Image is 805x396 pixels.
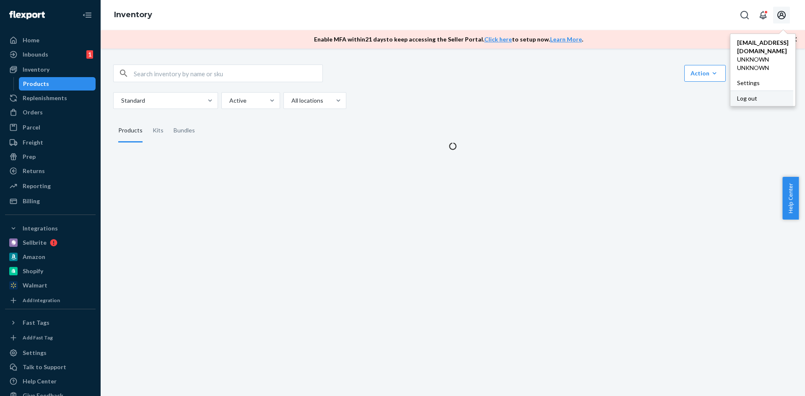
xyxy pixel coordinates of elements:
[5,279,96,292] a: Walmart
[730,91,793,106] button: Log out
[5,150,96,163] a: Prep
[23,224,58,233] div: Integrations
[291,96,291,105] input: All locations
[5,136,96,149] a: Freight
[5,164,96,178] a: Returns
[5,121,96,134] a: Parcel
[5,346,96,360] a: Settings
[23,267,43,275] div: Shopify
[773,7,790,23] button: Open account menu
[23,297,60,304] div: Add Integration
[5,295,96,305] a: Add Integration
[730,35,795,75] a: [EMAIL_ADDRESS][DOMAIN_NAME]UNKNOWN UNKNOWN
[314,35,583,44] p: Enable MFA within 21 days to keep accessing the Seller Portal. to setup now. .
[23,138,43,147] div: Freight
[684,65,726,82] button: Action
[5,91,96,105] a: Replenishments
[5,194,96,208] a: Billing
[5,264,96,278] a: Shopify
[23,238,47,247] div: Sellbrite
[5,222,96,235] button: Integrations
[23,253,45,261] div: Amazon
[23,167,45,175] div: Returns
[730,75,795,91] a: Settings
[5,375,96,388] a: Help Center
[5,360,96,374] a: Talk to Support
[134,65,322,82] input: Search inventory by name or sku
[5,63,96,76] a: Inventory
[23,80,49,88] div: Products
[118,119,143,142] div: Products
[23,50,48,59] div: Inbounds
[5,48,96,61] a: Inbounds1
[23,108,43,116] div: Orders
[550,36,582,43] a: Learn More
[86,50,93,59] div: 1
[755,7,771,23] button: Open notifications
[5,316,96,329] button: Fast Tags
[23,182,51,190] div: Reporting
[153,119,164,142] div: Kits
[23,123,40,132] div: Parcel
[174,119,195,142] div: Bundles
[5,250,96,264] a: Amazon
[23,377,57,386] div: Help Center
[23,197,40,205] div: Billing
[107,3,159,27] ol: breadcrumbs
[23,36,39,44] div: Home
[23,281,47,290] div: Walmart
[23,349,47,357] div: Settings
[120,96,121,105] input: Standard
[23,153,36,161] div: Prep
[691,69,719,78] div: Action
[9,11,45,19] img: Flexport logo
[5,333,96,343] a: Add Fast Tag
[782,177,799,220] button: Help Center
[737,39,789,55] span: [EMAIL_ADDRESS][DOMAIN_NAME]
[114,10,152,19] a: Inventory
[5,34,96,47] a: Home
[19,77,96,91] a: Products
[5,236,96,249] a: Sellbrite
[737,55,789,72] span: UNKNOWN UNKNOWN
[79,7,96,23] button: Close Navigation
[5,179,96,193] a: Reporting
[23,65,49,74] div: Inventory
[484,36,512,43] a: Click here
[5,106,96,119] a: Orders
[23,94,67,102] div: Replenishments
[23,318,49,327] div: Fast Tags
[23,363,66,371] div: Talk to Support
[736,7,753,23] button: Open Search Box
[23,334,53,341] div: Add Fast Tag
